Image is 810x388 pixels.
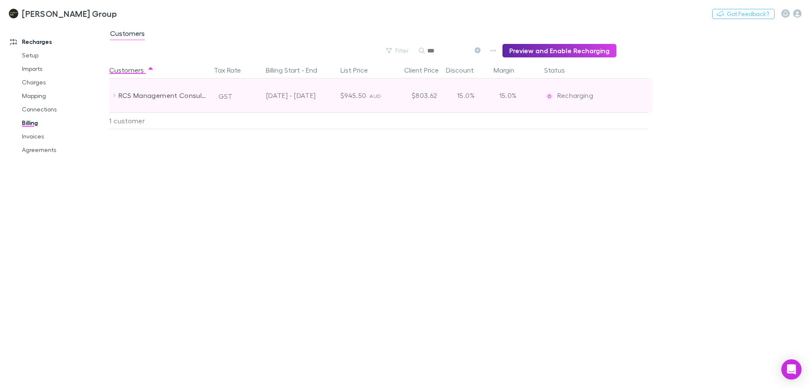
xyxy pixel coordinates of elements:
[544,62,575,79] button: Status
[110,29,145,40] span: Customers
[214,62,251,79] button: Tax Rate
[712,9,775,19] button: Got Feedback?
[109,62,154,79] button: Customers
[446,62,484,79] button: Discount
[382,46,414,56] button: Filter
[319,79,370,112] div: $945.50
[266,62,327,79] button: Billing Start - End
[502,44,616,57] button: Preview and Enable Recharging
[13,76,114,89] a: Charges
[246,79,316,112] div: [DATE] - [DATE]
[8,8,19,19] img: Walker Hill Group's Logo
[13,62,114,76] a: Imports
[494,90,516,100] p: 15.0%
[3,3,122,24] a: [PERSON_NAME] Group
[545,92,553,100] img: Recharging
[215,90,236,103] button: GST
[13,130,114,143] a: Invoices
[13,103,114,116] a: Connections
[781,359,802,380] div: Open Intercom Messenger
[404,62,449,79] button: Client Price
[557,91,593,99] span: Recharging
[370,93,381,99] span: AUD
[440,79,491,112] div: 15.0%
[340,62,378,79] button: List Price
[13,89,114,103] a: Mapping
[390,79,440,112] div: $803.62
[22,8,117,19] h3: [PERSON_NAME] Group
[13,49,114,62] a: Setup
[119,79,208,112] div: RCS Management Consulting Pty Ltd
[13,143,114,157] a: Agreements
[2,35,114,49] a: Recharges
[13,116,114,130] a: Billing
[109,112,211,129] div: 1 customer
[109,79,653,112] div: RCS Management Consulting Pty LtdGST[DATE] - [DATE]$945.50AUD$803.6215.0%15.0%EditRechargingRecha...
[494,62,524,79] button: Margin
